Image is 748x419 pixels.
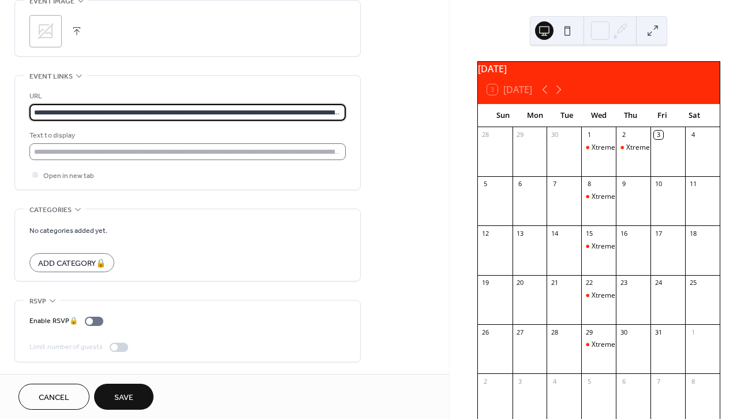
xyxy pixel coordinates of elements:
[689,180,697,188] div: 11
[616,143,650,153] div: Xtreme Ladies
[592,340,700,350] div: Xtreme Hip Hop-[PERSON_NAME]
[487,104,519,127] div: Sun
[94,384,154,410] button: Save
[481,328,490,336] div: 26
[551,104,582,127] div: Tue
[481,180,490,188] div: 5
[29,15,62,47] div: ;
[585,180,593,188] div: 8
[516,131,525,139] div: 29
[581,192,616,202] div: Xtreme Hip Hop-Marion Franklin
[550,180,559,188] div: 7
[550,279,559,287] div: 21
[550,229,559,238] div: 14
[585,229,593,238] div: 15
[689,328,697,336] div: 1
[516,328,525,336] div: 27
[619,328,628,336] div: 30
[615,104,646,127] div: Thu
[654,131,663,139] div: 3
[592,192,700,202] div: Xtreme Hip Hop-[PERSON_NAME]
[585,279,593,287] div: 22
[516,229,525,238] div: 13
[654,377,663,385] div: 7
[581,340,616,350] div: Xtreme Hip Hop-Marion Franklin
[39,392,69,404] span: Cancel
[481,377,490,385] div: 2
[654,180,663,188] div: 10
[689,229,697,238] div: 18
[654,229,663,238] div: 17
[29,129,343,142] div: Text to display
[592,143,700,153] div: Xtreme Hip Hop-[PERSON_NAME]
[646,104,678,127] div: Fri
[581,291,616,301] div: Xtreme Hip Hop-Marion Franklin
[585,328,593,336] div: 29
[619,131,628,139] div: 2
[550,131,559,139] div: 30
[619,377,628,385] div: 6
[29,71,73,83] span: Event links
[619,229,628,238] div: 16
[689,279,697,287] div: 25
[592,242,700,251] div: Xtreme Hip Hop-[PERSON_NAME]
[516,377,525,385] div: 3
[550,328,559,336] div: 28
[619,279,628,287] div: 23
[585,377,593,385] div: 5
[689,131,697,139] div: 4
[654,328,663,336] div: 31
[29,204,72,216] span: Categories
[29,341,103,353] div: Limit number of guests
[18,384,89,410] button: Cancel
[619,180,628,188] div: 9
[29,295,46,307] span: RSVP
[481,279,490,287] div: 19
[481,229,490,238] div: 12
[679,104,710,127] div: Sat
[114,392,133,404] span: Save
[654,279,663,287] div: 24
[29,225,107,237] span: No categories added yet.
[481,131,490,139] div: 28
[581,242,616,251] div: Xtreme Hip Hop-Marion Franklin
[550,377,559,385] div: 4
[516,279,525,287] div: 20
[519,104,551,127] div: Mon
[592,291,700,301] div: Xtreme Hip Hop-[PERSON_NAME]
[585,131,593,139] div: 1
[581,143,616,153] div: Xtreme Hip Hop-Marion Franklin
[516,180,525,188] div: 6
[583,104,615,127] div: Wed
[478,62,720,76] div: [DATE]
[689,377,697,385] div: 8
[29,90,343,102] div: URL
[43,170,94,182] span: Open in new tab
[626,143,728,153] div: Xtreme [DEMOGRAPHIC_DATA]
